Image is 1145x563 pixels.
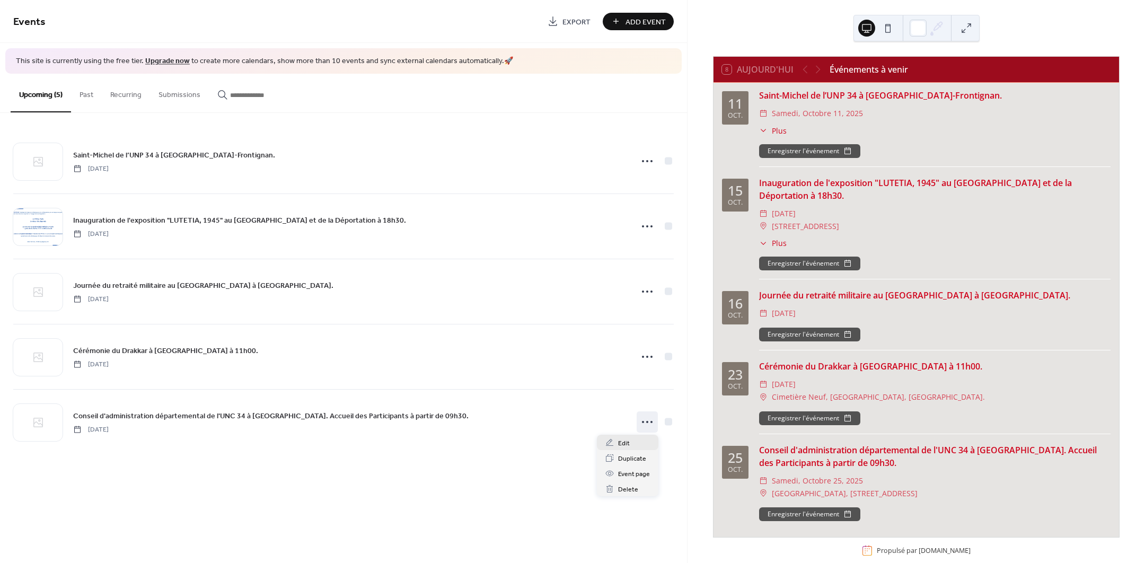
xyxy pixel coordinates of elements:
[772,220,839,233] span: [STREET_ADDRESS]
[919,546,971,555] a: [DOMAIN_NAME]
[11,74,71,112] button: Upcoming (5)
[759,474,768,487] div: ​
[145,54,190,68] a: Upgrade now
[759,89,1111,102] div: Saint-Michel de l’UNP 34 à [GEOGRAPHIC_DATA]-Frontignan.
[728,199,743,206] div: oct.
[759,125,787,136] button: ​Plus
[772,378,796,391] span: [DATE]
[759,289,1111,302] div: Journée du retraité militaire au [GEOGRAPHIC_DATA] à [GEOGRAPHIC_DATA].
[759,378,768,391] div: ​
[102,74,150,111] button: Recurring
[73,410,469,421] span: Conseil d'administration départemental de l'UNC 34 à [GEOGRAPHIC_DATA]. Accueil des Participants ...
[772,125,787,136] span: Plus
[73,345,258,357] a: Cérémonie du Drakkar à [GEOGRAPHIC_DATA] à 11h00.
[772,237,787,249] span: Plus
[73,280,333,291] span: Journée du retraité militaire au [GEOGRAPHIC_DATA] à [GEOGRAPHIC_DATA].
[73,279,333,292] a: Journée du retraité militaire au [GEOGRAPHIC_DATA] à [GEOGRAPHIC_DATA].
[626,16,666,28] span: Add Event
[73,359,109,369] span: [DATE]
[71,74,102,111] button: Past
[73,214,406,226] a: Inauguration de l'exposition "LUTETIA, 1945" au [GEOGRAPHIC_DATA] et de la Déportation à 18h30.
[150,74,209,111] button: Submissions
[759,107,768,120] div: ​
[759,391,768,403] div: ​
[618,469,650,480] span: Event page
[562,16,591,28] span: Export
[759,507,860,521] button: Enregistrer l'événement
[540,13,598,30] a: Export
[73,215,406,226] span: Inauguration de l'exposition "LUTETIA, 1945" au [GEOGRAPHIC_DATA] et de la Déportation à 18h30.
[728,368,743,381] div: 23
[728,383,743,390] div: oct.
[728,312,743,319] div: oct.
[759,237,787,249] button: ​Plus
[772,474,863,487] span: samedi, octobre 25, 2025
[603,13,674,30] button: Add Event
[877,546,971,555] div: Propulsé par
[759,177,1111,202] div: Inauguration de l'exposition "LUTETIA, 1945" au [GEOGRAPHIC_DATA] et de la Déportation à 18h30.
[73,229,109,239] span: [DATE]
[73,425,109,434] span: [DATE]
[618,484,638,495] span: Delete
[73,294,109,304] span: [DATE]
[728,297,743,310] div: 16
[759,257,860,270] button: Enregistrer l'événement
[772,107,863,120] span: samedi, octobre 11, 2025
[759,444,1111,469] div: Conseil d'administration départemental de l'UNC 34 à [GEOGRAPHIC_DATA]. Accueil des Participants ...
[759,207,768,220] div: ​
[759,237,768,249] div: ​
[772,307,796,320] span: [DATE]
[618,453,646,464] span: Duplicate
[759,487,768,500] div: ​
[728,112,743,119] div: oct.
[830,63,908,76] div: Événements à venir
[728,451,743,464] div: 25
[728,467,743,473] div: oct.
[759,125,768,136] div: ​
[73,149,275,161] a: Saint-Michel de l’UNP 34 à [GEOGRAPHIC_DATA]-Frontignan.
[73,345,258,356] span: Cérémonie du Drakkar à [GEOGRAPHIC_DATA] à 11h00.
[759,360,1111,373] div: Cérémonie du Drakkar à [GEOGRAPHIC_DATA] à 11h00.
[759,307,768,320] div: ​
[13,12,46,32] span: Events
[772,487,918,500] span: [GEOGRAPHIC_DATA], [STREET_ADDRESS]
[772,391,985,403] span: Cimetière Neuf, [GEOGRAPHIC_DATA], [GEOGRAPHIC_DATA].
[73,164,109,173] span: [DATE]
[73,410,469,422] a: Conseil d'administration départemental de l'UNC 34 à [GEOGRAPHIC_DATA]. Accueil des Participants ...
[759,328,860,341] button: Enregistrer l'événement
[759,220,768,233] div: ​
[759,411,860,425] button: Enregistrer l'événement
[728,184,743,197] div: 15
[16,56,513,67] span: This site is currently using the free tier. to create more calendars, show more than 10 events an...
[772,207,796,220] span: [DATE]
[618,438,630,449] span: Edit
[728,97,743,110] div: 11
[759,144,860,158] button: Enregistrer l'événement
